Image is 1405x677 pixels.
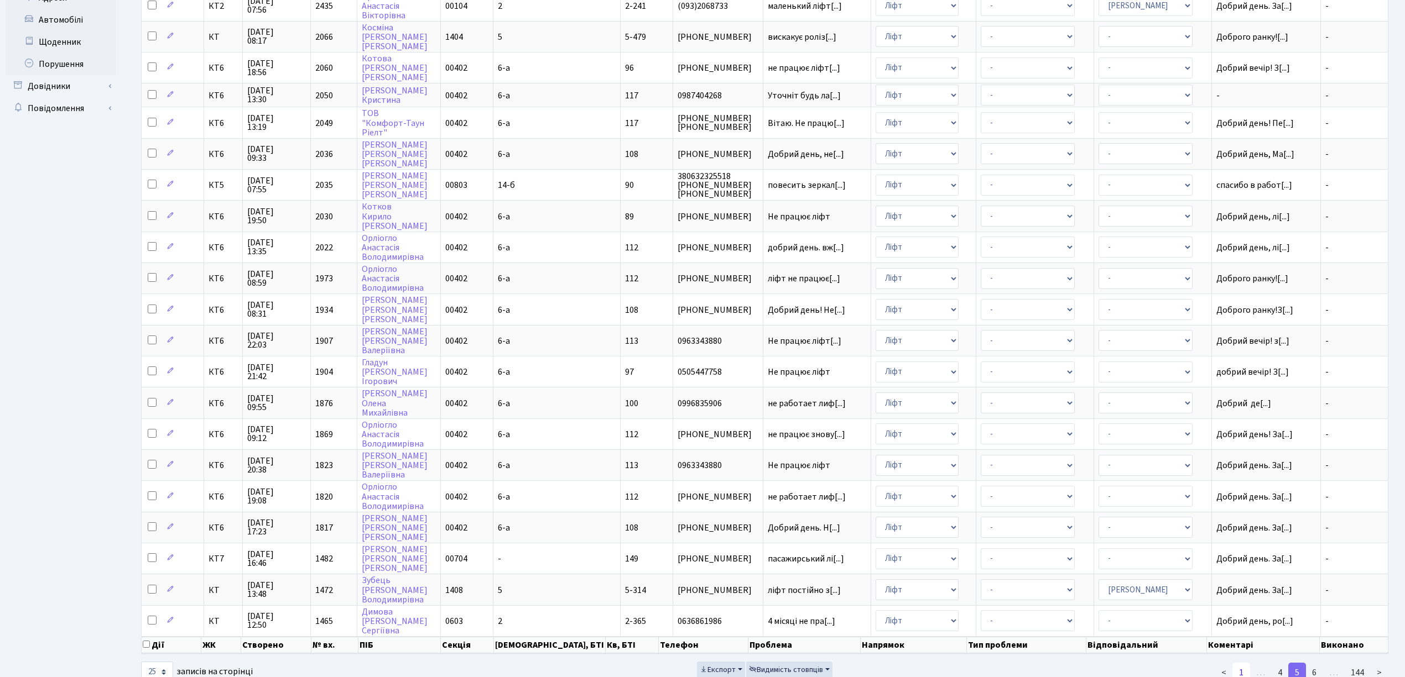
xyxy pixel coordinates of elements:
span: [PHONE_NUMBER] [678,430,758,439]
span: 1482 [315,553,333,565]
span: 00803 [445,179,467,191]
span: 00402 [445,211,467,223]
span: 2030 [315,211,333,223]
span: Добрий день, лі[...] [1216,242,1290,254]
span: [DATE] 21:42 [247,363,306,381]
span: 112 [625,242,638,254]
span: 1907 [315,335,333,347]
span: 0505447758 [678,368,758,376]
span: - [1325,366,1329,378]
span: - [1325,117,1329,129]
span: - [1325,459,1329,471]
a: Щоденник [6,31,116,53]
span: 00402 [445,428,467,440]
span: 1404 [445,31,463,43]
span: 1817 [315,522,333,534]
span: 0987404268 [678,91,758,100]
span: 00402 [445,335,467,347]
th: [DEMOGRAPHIC_DATA], БТІ [494,637,606,653]
span: 1934 [315,304,333,316]
a: [PERSON_NAME]Кристина [362,85,428,106]
span: 112 [625,428,638,440]
a: [PERSON_NAME][PERSON_NAME]Валеріївна [362,450,428,481]
span: - [1325,335,1329,347]
span: спасибо в работ[...] [1216,179,1292,191]
span: - [1325,428,1329,440]
span: Вітаю. Не працю[...] [768,117,845,129]
span: - [1325,615,1329,627]
span: Добрий день, ро[...] [1216,615,1293,627]
span: не працює знову[...] [768,428,845,440]
span: 6-а [498,148,510,160]
span: 2 [498,615,502,627]
span: добрий день. вж[...] [768,242,844,254]
span: Добрий день. За[...] [1216,522,1292,534]
a: Повідомлення [6,97,116,119]
span: 149 [625,553,638,565]
span: [PHONE_NUMBER] [678,243,758,252]
span: (093)2068733 [678,2,758,11]
span: Добрий день, не[...] [768,148,844,160]
span: 96 [625,62,634,74]
span: - [498,553,501,565]
span: - [1325,553,1329,565]
span: [DATE] 20:38 [247,456,306,474]
span: 113 [625,335,638,347]
span: 112 [625,272,638,285]
a: КотковКирило[PERSON_NAME] [362,201,428,232]
span: Добрий день. За[...] [1216,491,1292,503]
span: 0963343880 [678,337,758,345]
span: [DATE] 13:19 [247,114,306,132]
span: [DATE] 19:08 [247,487,306,505]
span: КТ5 [209,181,238,190]
span: 00402 [445,148,467,160]
span: 00402 [445,304,467,316]
span: 6-а [498,335,510,347]
span: КТ7 [209,554,238,563]
span: 1904 [315,366,333,378]
span: [DATE] 13:48 [247,581,306,599]
span: 2036 [315,148,333,160]
span: 6-а [498,304,510,316]
th: Секція [441,637,494,653]
span: Добрий день. Н[...] [768,522,840,534]
span: 113 [625,459,638,471]
span: КТ6 [209,274,238,283]
span: [PHONE_NUMBER] [678,150,758,159]
span: [DATE] 19:50 [247,207,306,225]
span: не работает лиф[...] [768,397,846,410]
span: 100 [625,397,638,410]
span: 6-а [498,428,510,440]
span: 1465 [315,615,333,627]
span: пасажирський лі[...] [768,553,844,565]
span: 2022 [315,242,333,254]
span: КТ6 [209,91,238,100]
a: ОрліоглоАнастасіяВолодимирівна [362,263,424,294]
th: Коментарі [1207,637,1320,653]
span: Добрий день, лі[...] [1216,211,1290,223]
span: Добрий день! Не[...] [768,304,845,316]
span: КТ6 [209,119,238,128]
span: 1973 [315,272,333,285]
span: 6-а [498,366,510,378]
span: Не працює ліфт [768,212,866,221]
span: - [1325,397,1329,410]
span: [PHONE_NUMBER] [PHONE_NUMBER] [678,114,758,132]
span: 00402 [445,62,467,74]
span: Добрий день, Ма[...] [1216,148,1294,160]
th: ЖК [201,637,241,653]
span: [PHONE_NUMBER] [678,64,758,72]
span: 2049 [315,117,333,129]
span: КТ6 [209,492,238,501]
th: Дії [142,637,201,653]
span: [PHONE_NUMBER] [678,33,758,41]
span: [DATE] 18:56 [247,59,306,77]
span: - [1325,584,1329,596]
span: 1876 [315,397,333,410]
span: 2060 [315,62,333,74]
span: 6-а [498,211,510,223]
span: [DATE] 09:33 [247,145,306,162]
span: 00402 [445,90,467,102]
span: 5-479 [625,31,646,43]
span: 97 [625,366,634,378]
